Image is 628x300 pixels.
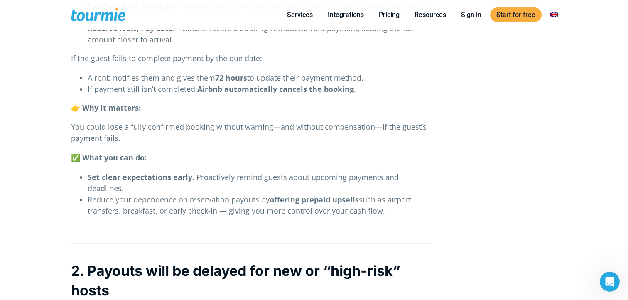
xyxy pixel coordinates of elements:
[600,272,620,292] iframe: Intercom live chat
[88,172,192,182] strong: Set clear expectations early
[455,10,488,20] a: Sign in
[88,84,431,95] li: If payment still isn’t completed, .
[281,10,319,20] a: Services
[71,121,431,144] p: You could lose a fully confirmed booking without warning—and without compensation—if the guest’s ...
[71,53,431,64] p: If the guest fails to complete payment by the due date:
[408,10,452,20] a: Resources
[88,23,182,33] strong: Reserve Now, Pay Later –
[71,103,141,113] strong: 👉 Why it matters:
[373,10,406,20] a: Pricing
[88,194,431,216] li: Reduce your dependence on reservation payouts by such as airport transfers, breakfast, or early c...
[71,152,147,162] strong: ✅ What you can do:
[88,72,431,84] li: Airbnb notifies them and gives them to update their payment method.
[490,7,542,22] a: Start for free
[71,262,400,299] strong: 2. Payouts will be delayed for new or “high-risk” hosts
[88,23,431,45] li: Guests secure a booking without upfront payment, settling the full amount closer to arrival.
[270,194,359,204] strong: offering prepaid upsells
[88,172,431,194] li: . Proactively remind guests about upcoming payments and deadlines.
[197,84,354,94] strong: Airbnb automatically cancels the booking
[321,10,370,20] a: Integrations
[215,73,247,83] strong: 72 hours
